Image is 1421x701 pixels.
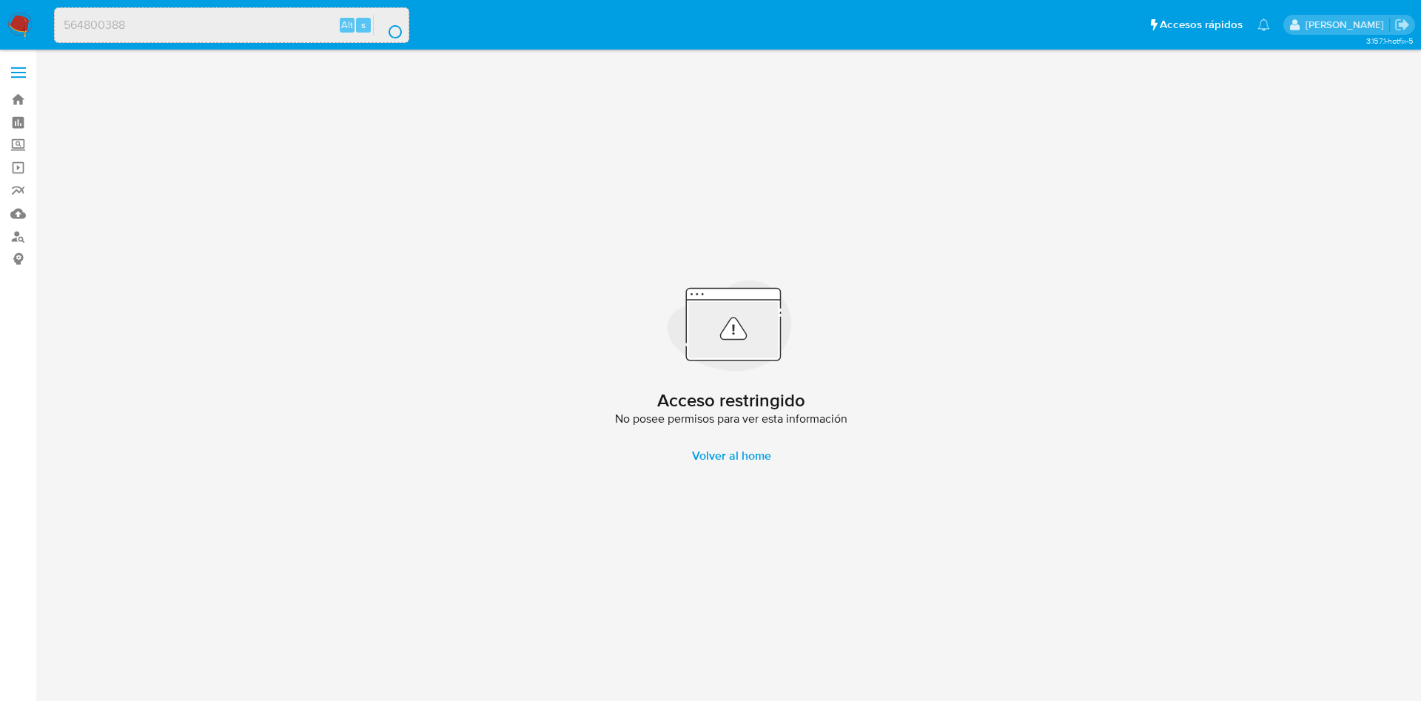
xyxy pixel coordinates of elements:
input: Buscar usuario o caso... [55,16,409,35]
a: Volver al home [674,438,789,474]
span: s [361,18,366,32]
a: Salir [1394,17,1410,33]
h2: Acceso restringido [657,389,805,412]
span: Accesos rápidos [1160,17,1243,33]
span: Volver al home [692,438,771,474]
a: Notificaciones [1257,19,1270,31]
p: sandra.helbardt@mercadolibre.com [1306,18,1389,32]
span: Alt [341,18,353,32]
span: No posee permisos para ver esta información [615,412,847,426]
button: search-icon [373,15,403,36]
